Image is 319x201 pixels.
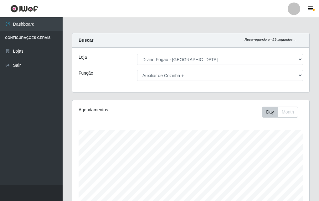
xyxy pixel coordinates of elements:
label: Função [79,70,93,77]
label: Loja [79,54,87,61]
i: Recarregando em 29 segundos... [244,38,296,41]
div: Toolbar with button groups [262,107,303,118]
img: CoreUI Logo [10,5,38,13]
button: Day [262,107,278,118]
strong: Buscar [79,38,93,43]
div: Agendamentos [79,107,167,113]
div: First group [262,107,298,118]
button: Month [278,107,298,118]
